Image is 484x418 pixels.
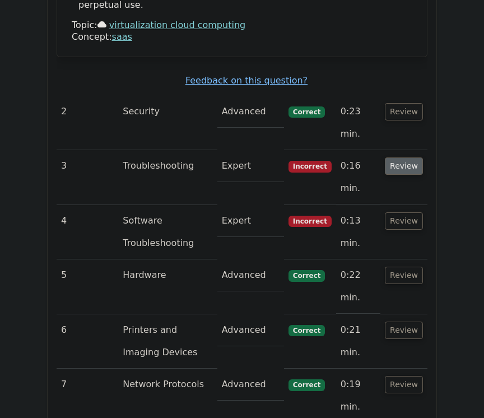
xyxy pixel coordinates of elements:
span: Correct [288,270,325,281]
td: Advanced [217,369,284,401]
td: Security [118,96,217,150]
a: Feedback on this question? [185,75,308,86]
span: Incorrect [288,161,332,172]
td: 0:13 min. [336,205,380,259]
td: 0:21 min. [336,314,380,369]
button: Review [385,322,423,339]
button: Review [385,376,423,393]
td: Expert [217,205,284,237]
td: Printers and Imaging Devices [118,314,217,369]
td: Expert [217,150,284,182]
span: Correct [288,325,325,336]
td: 5 [57,259,118,314]
td: 4 [57,205,118,259]
button: Review [385,212,423,230]
td: 2 [57,96,118,150]
span: Correct [288,106,325,118]
td: 3 [57,150,118,205]
div: Topic: [72,20,412,31]
span: Incorrect [288,216,332,227]
td: Software Troubleshooting [118,205,217,259]
div: Concept: [72,31,412,43]
td: 6 [57,314,118,369]
td: Troubleshooting [118,150,217,205]
span: Correct [288,379,325,391]
button: Review [385,157,423,175]
td: Advanced [217,314,284,346]
td: 0:16 min. [336,150,380,205]
a: virtualization cloud computing [109,20,245,30]
td: Advanced [217,96,284,128]
td: Advanced [217,259,284,291]
a: saas [112,31,132,42]
button: Review [385,103,423,120]
td: 0:22 min. [336,259,380,314]
button: Review [385,267,423,284]
td: 0:23 min. [336,96,380,150]
td: Hardware [118,259,217,314]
